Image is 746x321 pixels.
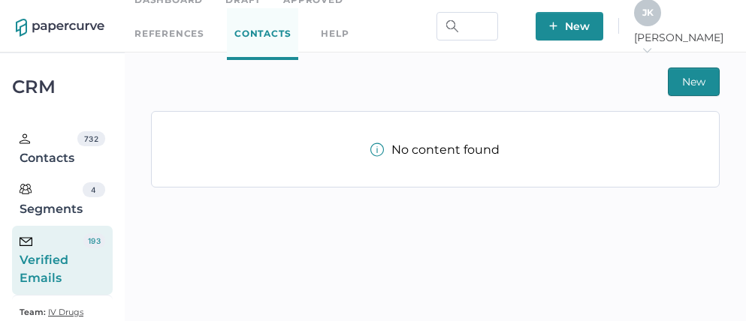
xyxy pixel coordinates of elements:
div: CRM [12,80,113,94]
button: New [536,12,603,40]
div: No content found [370,142,500,157]
span: IV Drugs [48,307,83,317]
a: Team: IV Drugs [20,303,83,321]
input: Search Workspace [436,12,498,40]
div: help [321,25,349,42]
div: Contacts [20,131,77,167]
img: info-tooltip-active.a952ecf1.svg [370,142,384,157]
img: search.bf03fe8b.svg [446,20,458,32]
button: New [668,67,720,96]
img: segments.b9481e3d.svg [20,183,32,195]
a: Contacts [227,8,298,60]
img: plus-white.e19ec114.svg [549,22,557,30]
span: New [549,12,590,40]
img: papercurve-logo-colour.7244d18c.svg [16,19,104,37]
span: New [682,68,705,95]
a: References [134,25,204,42]
img: email-icon-black.c777dcea.svg [20,237,32,246]
span: [PERSON_NAME] [634,31,730,58]
img: person.20a629c4.svg [20,133,30,144]
span: J K [642,7,654,18]
div: 732 [77,131,104,146]
div: 4 [83,182,105,197]
i: arrow_right [642,45,652,55]
div: Segments [20,182,83,218]
div: Verified Emails [20,233,83,287]
div: 193 [83,233,104,248]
